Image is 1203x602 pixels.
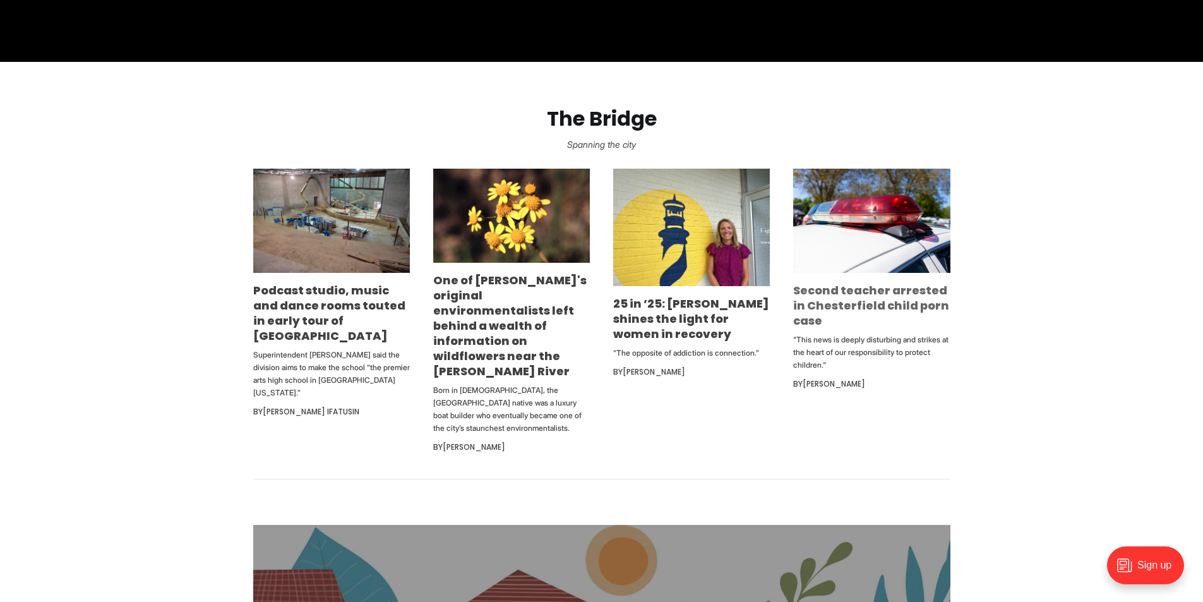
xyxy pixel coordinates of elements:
[253,404,410,419] div: By
[793,334,950,371] p: "This news is deeply disturbing and strikes at the heart of our responsibility to protect children."
[253,282,405,344] a: Podcast studio, music and dance rooms touted in early tour of [GEOGRAPHIC_DATA]
[613,169,770,286] img: 25 in ’25: Emily DuBose shines the light for women in recovery
[803,378,865,389] a: [PERSON_NAME]
[20,136,1183,154] p: Spanning the city
[793,376,950,392] div: By
[433,440,590,455] div: By
[613,347,770,359] p: “The opposite of addiction is connection.”
[253,169,410,274] img: Podcast studio, music and dance rooms touted in early tour of new Richmond high school
[433,384,590,435] p: Born in [DEMOGRAPHIC_DATA], the [GEOGRAPHIC_DATA] native was a luxury boat builder who eventually...
[253,349,410,399] p: Superintendent [PERSON_NAME] said the division aims to make the school “the premier arts high sch...
[263,406,359,417] a: [PERSON_NAME] Ifatusin
[433,272,587,379] a: One of [PERSON_NAME]'s original environmentalists left behind a wealth of information on wildflow...
[613,296,769,342] a: 25 in ’25: [PERSON_NAME] shines the light for women in recovery
[793,282,949,328] a: Second teacher arrested in Chesterfield child porn case
[443,442,505,452] a: [PERSON_NAME]
[623,366,685,377] a: [PERSON_NAME]
[793,169,950,273] img: Second teacher arrested in Chesterfield child porn case
[1096,540,1203,602] iframe: portal-trigger
[20,107,1183,131] h2: The Bridge
[433,169,590,263] img: One of Richmond's original environmentalists left behind a wealth of information on wildflowers n...
[613,364,770,380] div: By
